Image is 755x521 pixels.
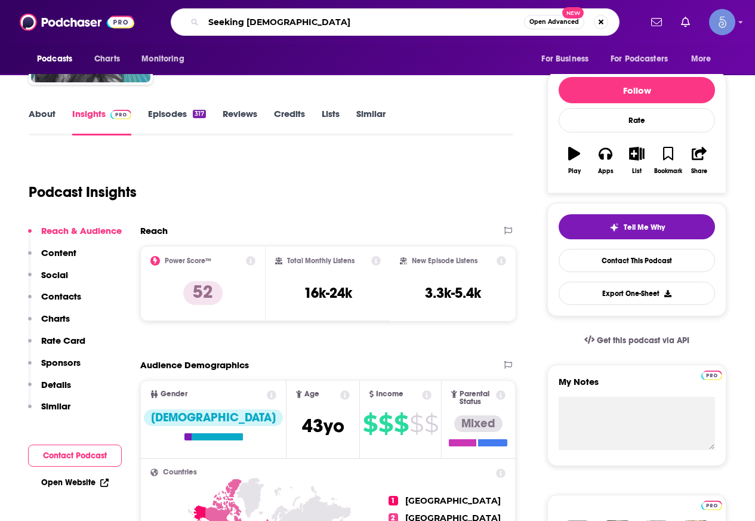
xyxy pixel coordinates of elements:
div: Mixed [454,415,503,432]
span: Podcasts [37,51,72,67]
h2: Audience Demographics [140,359,249,371]
div: [DEMOGRAPHIC_DATA] [144,409,283,426]
span: New [562,7,584,19]
a: About [29,108,56,135]
img: Podchaser Pro [701,501,722,510]
a: Get this podcast via API [575,326,699,355]
a: Pro website [701,369,722,380]
span: [GEOGRAPHIC_DATA] [405,495,501,506]
p: Content [41,247,76,258]
button: open menu [683,48,726,70]
span: Get this podcast via API [597,335,689,346]
img: Podchaser Pro [701,371,722,380]
button: Bookmark [652,139,683,182]
div: Rate [559,108,715,132]
button: List [621,139,652,182]
span: Gender [161,390,187,398]
p: Reach & Audience [41,225,122,236]
button: open menu [603,48,685,70]
button: Social [28,269,68,291]
a: Credits [274,108,305,135]
button: Sponsors [28,357,81,379]
span: Age [304,390,319,398]
button: Play [559,139,590,182]
a: Show notifications dropdown [676,12,695,32]
a: Contact This Podcast [559,249,715,272]
a: Show notifications dropdown [646,12,667,32]
span: For Podcasters [611,51,668,67]
input: Search podcasts, credits, & more... [204,13,524,32]
img: Podchaser Pro [110,110,131,119]
button: Share [684,139,715,182]
label: My Notes [559,376,715,397]
button: Charts [28,313,70,335]
button: tell me why sparkleTell Me Why [559,214,715,239]
button: Export One-Sheet [559,282,715,305]
span: $ [394,414,408,433]
p: 52 [183,281,223,305]
p: Sponsors [41,357,81,368]
button: open menu [533,48,603,70]
button: open menu [133,48,199,70]
span: Charts [94,51,120,67]
span: $ [409,414,423,433]
button: Similar [28,400,70,423]
button: Contacts [28,291,81,313]
span: $ [424,414,438,433]
h3: 16k-24k [304,284,352,302]
span: $ [363,414,377,433]
span: 1 [389,496,398,505]
button: Content [28,247,76,269]
p: Details [41,379,71,390]
div: Search podcasts, credits, & more... [171,8,620,36]
a: Open Website [41,477,109,488]
button: Apps [590,139,621,182]
img: Podchaser - Follow, Share and Rate Podcasts [20,11,134,33]
button: Details [28,379,71,401]
p: Social [41,269,68,280]
h1: Podcast Insights [29,183,137,201]
a: Episodes317 [148,108,206,135]
span: Logged in as Spiral5-G1 [709,9,735,35]
a: Lists [322,108,340,135]
span: 43 yo [302,414,344,437]
span: Parental Status [460,390,494,406]
span: For Business [541,51,588,67]
button: Rate Card [28,335,85,357]
a: InsightsPodchaser Pro [72,108,131,135]
a: Charts [87,48,127,70]
div: Apps [598,168,614,175]
span: Monitoring [141,51,184,67]
button: Show profile menu [709,9,735,35]
span: Tell Me Why [624,223,665,232]
p: Rate Card [41,335,85,346]
div: Share [691,168,707,175]
img: tell me why sparkle [609,223,619,232]
img: User Profile [709,9,735,35]
div: List [632,168,642,175]
button: Contact Podcast [28,445,122,467]
h2: Reach [140,225,168,236]
span: More [691,51,711,67]
h2: New Episode Listens [412,257,477,265]
span: $ [378,414,393,433]
h3: 3.3k-5.4k [425,284,481,302]
h2: Total Monthly Listens [287,257,355,265]
p: Similar [41,400,70,412]
span: Income [376,390,403,398]
a: Reviews [223,108,257,135]
p: Contacts [41,291,81,302]
p: Charts [41,313,70,324]
button: open menu [29,48,88,70]
div: Bookmark [654,168,682,175]
a: Similar [356,108,386,135]
span: Countries [163,468,197,476]
button: Open AdvancedNew [524,15,584,29]
button: Follow [559,77,715,103]
button: Reach & Audience [28,225,122,247]
h2: Power Score™ [165,257,211,265]
a: Pro website [701,499,722,510]
div: 317 [193,110,206,118]
span: Open Advanced [529,19,579,25]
